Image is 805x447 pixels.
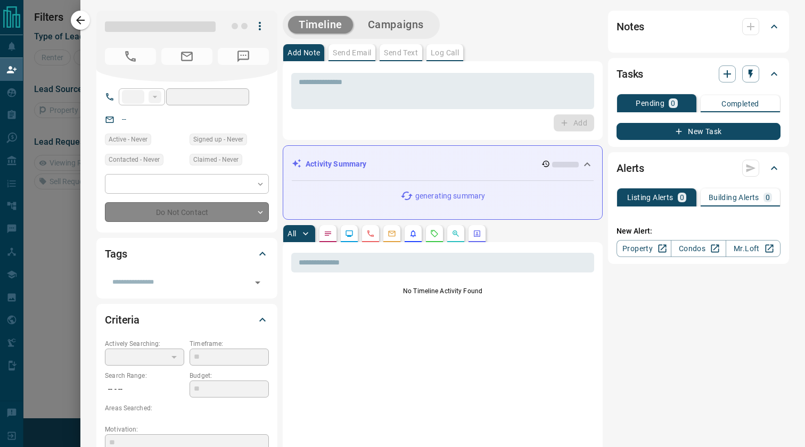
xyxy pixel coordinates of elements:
[617,65,643,82] h2: Tasks
[291,286,594,296] p: No Timeline Activity Found
[105,425,269,434] p: Motivation:
[617,18,644,35] h2: Notes
[617,155,781,181] div: Alerts
[250,275,265,290] button: Open
[357,16,434,34] button: Campaigns
[288,16,353,34] button: Timeline
[709,194,759,201] p: Building Alerts
[105,371,184,380] p: Search Range:
[161,48,212,65] span: No Email
[105,48,156,65] span: No Number
[292,154,594,174] div: Activity Summary
[766,194,770,201] p: 0
[105,311,139,328] h2: Criteria
[627,194,673,201] p: Listing Alerts
[105,202,269,222] div: Do Not Contact
[451,229,460,238] svg: Opportunities
[193,154,239,165] span: Claimed - Never
[193,134,243,145] span: Signed up - Never
[366,229,375,238] svg: Calls
[617,240,671,257] a: Property
[671,240,726,257] a: Condos
[109,134,147,145] span: Active - Never
[388,229,396,238] svg: Emails
[680,194,684,201] p: 0
[109,154,160,165] span: Contacted - Never
[105,241,269,267] div: Tags
[190,339,269,349] p: Timeframe:
[287,230,296,237] p: All
[190,371,269,380] p: Budget:
[617,123,781,140] button: New Task
[409,229,417,238] svg: Listing Alerts
[617,160,644,177] h2: Alerts
[430,229,439,238] svg: Requests
[671,100,675,107] p: 0
[617,61,781,87] div: Tasks
[105,245,127,262] h2: Tags
[218,48,269,65] span: No Number
[105,307,269,333] div: Criteria
[473,229,481,238] svg: Agent Actions
[721,100,759,107] p: Completed
[345,229,354,238] svg: Lead Browsing Activity
[617,226,781,237] p: New Alert:
[636,100,664,107] p: Pending
[617,14,781,39] div: Notes
[306,159,366,170] p: Activity Summary
[415,191,485,202] p: generating summary
[122,115,126,123] a: --
[324,229,332,238] svg: Notes
[726,240,781,257] a: Mr.Loft
[105,403,269,413] p: Areas Searched:
[287,49,320,56] p: Add Note
[105,339,184,349] p: Actively Searching:
[105,380,184,398] p: -- - --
